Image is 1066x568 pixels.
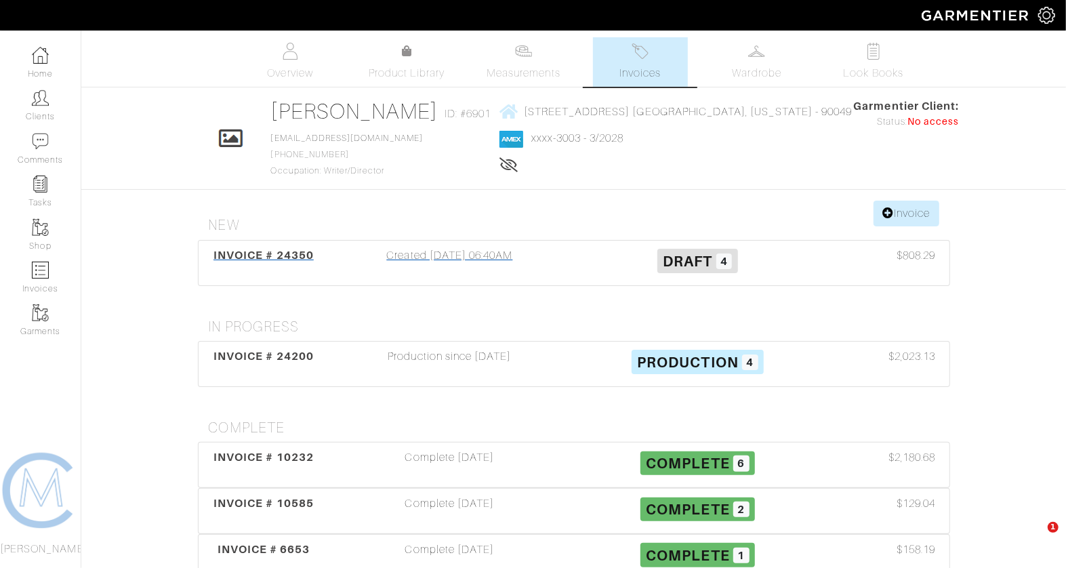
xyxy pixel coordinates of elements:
span: $158.19 [897,542,935,558]
span: 6 [733,455,750,472]
span: 2 [733,502,750,518]
span: Complete [646,547,729,564]
img: basicinfo-40fd8af6dae0f16599ec9e87c0ef1c0a1fdea2edbe929e3d69a839185d80c458.svg [282,43,299,60]
a: Product Library [359,43,454,81]
a: xxxx-3003 - 3/2028 [531,132,624,144]
span: [PHONE_NUMBER] Occupation: Writer/Director [271,134,423,176]
span: $129.04 [897,495,935,512]
span: Garmentier Client: [854,98,960,115]
img: wardrobe-487a4870c1b7c33e795ec22d11cfc2ed9d08956e64fb3008fe2437562e282088.svg [748,43,765,60]
span: $808.29 [897,247,935,264]
span: Wardrobe [733,65,781,81]
a: Wardrobe [710,37,804,87]
img: reminder-icon-8004d30b9f0a5d33ae49ab947aed9ed385cf756f9e5892f1edd6e32f2345188e.png [32,176,49,192]
img: measurements-466bbee1fd09ba9460f595b01e5d73f9e2bff037440d3c8f018324cb6cdf7a4a.svg [515,43,532,60]
a: [EMAIL_ADDRESS][DOMAIN_NAME] [271,134,423,143]
div: Created [DATE] 06:40AM [326,247,574,279]
span: $2,023.13 [888,348,935,365]
img: todo-9ac3debb85659649dc8f770b8b6100bb5dab4b48dedcbae339e5042a72dfd3cc.svg [865,43,882,60]
span: 1 [733,548,750,564]
div: Production since [DATE] [326,348,574,380]
a: Invoices [593,37,688,87]
iframe: Intercom live chat [1020,522,1052,554]
span: INVOICE # 10585 [213,497,314,510]
span: Invoices [619,65,661,81]
span: $2,180.68 [888,449,935,466]
a: [STREET_ADDRESS] [GEOGRAPHIC_DATA], [US_STATE] - 90049 [499,103,853,120]
span: Draft [663,253,713,270]
a: [PERSON_NAME] [271,99,438,123]
img: comment-icon-a0a6a9ef722e966f86d9cbdc48e553b5cf19dbc54f86b18d962a5391bc8f6eb6.png [32,133,49,150]
span: 4 [716,253,733,270]
span: Complete [646,501,729,518]
div: Complete [DATE] [326,449,574,481]
span: Product Library [369,65,445,81]
a: INVOICE # 24200 Production since [DATE] Production 4 $2,023.13 [198,341,950,387]
img: garments-icon-b7da505a4dc4fd61783c78ac3ca0ef83fa9d6f193b1c9dc38574b1d14d53ca28.png [32,304,49,321]
img: dashboard-icon-dbcd8f5a0b271acd01030246c82b418ddd0df26cd7fceb0bd07c9910d44c42f6.png [32,47,49,64]
div: Status: [854,115,960,129]
img: orders-icon-0abe47150d42831381b5fb84f609e132dff9fe21cb692f30cb5eec754e2cba89.png [32,262,49,279]
img: garmentier-logo-header-white-b43fb05a5012e4ada735d5af1a66efaba907eab6374d6393d1fbf88cb4ef424d.png [915,3,1038,27]
img: gear-icon-white-bd11855cb880d31180b6d7d6211b90ccbf57a29d726f0c71d8c61bd08dd39cc2.png [1038,7,1055,24]
h4: New [209,217,950,234]
span: Measurements [487,65,560,81]
h4: Complete [209,420,950,437]
span: INVOICE # 24200 [213,350,314,363]
span: INVOICE # 10232 [213,451,314,464]
span: Look Books [844,65,904,81]
span: 4 [742,354,758,371]
span: Complete [646,455,729,472]
span: INVOICE # 6653 [218,543,310,556]
span: Production [637,354,739,371]
img: clients-icon-6bae9207a08558b7cb47a8932f037763ab4055f8c8b6bfacd5dc20c3e0201464.png [32,89,49,106]
span: INVOICE # 24350 [213,249,314,262]
a: Look Books [826,37,921,87]
a: Overview [243,37,337,87]
a: INVOICE # 10232 Complete [DATE] Complete 6 $2,180.68 [198,442,950,488]
div: Complete [DATE] [326,495,574,527]
span: Overview [267,65,312,81]
a: Invoice [874,201,939,226]
img: american_express-1200034d2e149cdf2cc7894a33a747db654cf6f8355cb502592f1d228b2ac700.png [499,131,523,148]
a: Measurements [476,37,571,87]
h4: In Progress [209,319,950,336]
span: No access [907,115,959,129]
img: orders-27d20c2124de7fd6de4e0e44c1d41de31381a507db9b33961299e4e07d508b8c.svg [632,43,649,60]
span: 1 [1048,522,1059,533]
img: garments-icon-b7da505a4dc4fd61783c78ac3ca0ef83fa9d6f193b1c9dc38574b1d14d53ca28.png [32,219,49,236]
span: ID: #6901 [445,106,491,122]
a: INVOICE # 24350 Created [DATE] 06:40AM Draft 4 $808.29 [198,240,950,286]
span: [STREET_ADDRESS] [GEOGRAPHIC_DATA], [US_STATE] - 90049 [524,105,853,117]
a: INVOICE # 10585 Complete [DATE] Complete 2 $129.04 [198,488,950,534]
